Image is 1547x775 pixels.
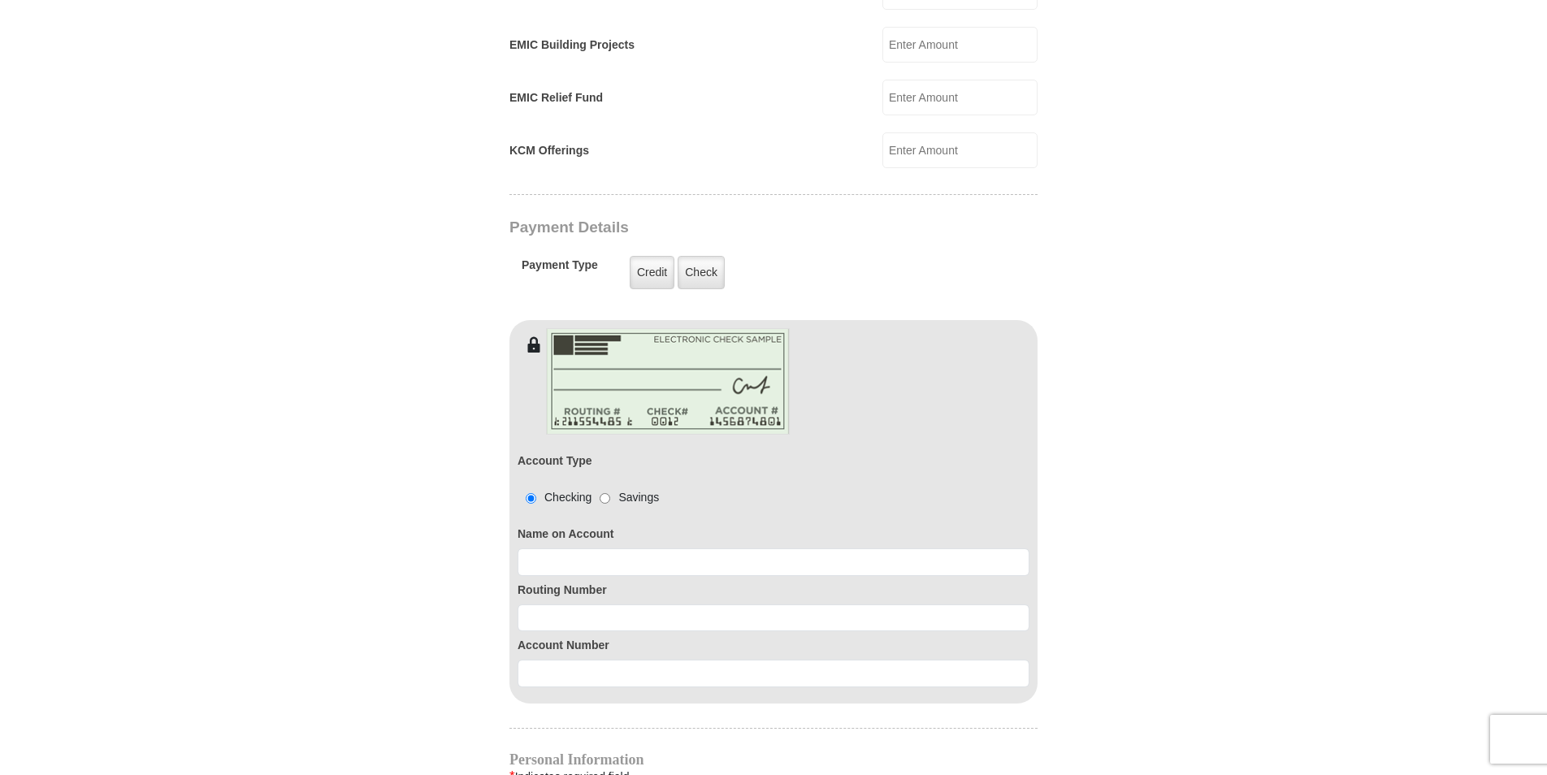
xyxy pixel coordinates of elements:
[882,132,1038,168] input: Enter Amount
[518,637,1029,654] label: Account Number
[518,526,1029,543] label: Name on Account
[509,219,924,237] h3: Payment Details
[509,89,603,106] label: EMIC Relief Fund
[518,582,1029,599] label: Routing Number
[546,328,790,435] img: check-en.png
[630,256,674,289] label: Credit
[522,258,598,280] h5: Payment Type
[509,753,1038,766] h4: Personal Information
[518,452,592,470] label: Account Type
[678,256,725,289] label: Check
[518,489,659,506] div: Checking Savings
[882,27,1038,63] input: Enter Amount
[509,37,635,54] label: EMIC Building Projects
[882,80,1038,115] input: Enter Amount
[509,142,589,159] label: KCM Offerings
